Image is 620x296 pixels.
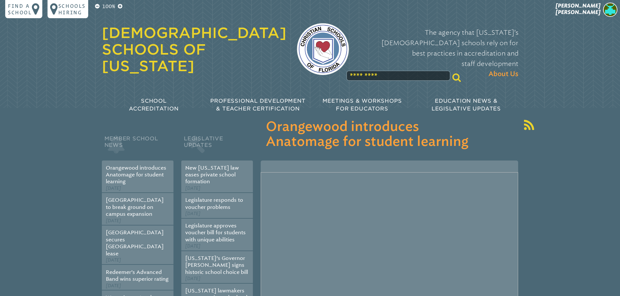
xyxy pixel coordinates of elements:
[101,3,117,10] p: 100%
[185,186,200,191] span: [DATE]
[8,3,32,16] p: Find a school
[106,165,166,185] a: Orangewood introduces Anatomage for student learning
[323,98,402,112] span: Meetings & Workshops for Educators
[489,69,518,79] span: About Us
[603,3,617,17] img: 0caf81f5753a734a4045087360eef146
[297,23,349,75] img: csf-logo-web-colors.png
[181,134,253,161] h2: Legislative Updates
[556,3,600,15] span: [PERSON_NAME] [PERSON_NAME]
[185,211,200,216] span: [DATE]
[106,197,164,217] a: [GEOGRAPHIC_DATA] to break ground on campus expansion
[58,3,86,16] p: Schools Hiring
[185,243,200,249] span: [DATE]
[129,98,178,112] span: School Accreditation
[266,120,513,149] h3: Orangewood introduces Anatomage for student learning
[432,98,501,112] span: Education News & Legislative Updates
[106,257,121,263] span: [DATE]
[185,223,246,243] a: Legislature approves voucher bill for students with unique abilities
[185,255,248,275] a: [US_STATE]’s Governor [PERSON_NAME] signs historic school choice bill
[185,197,243,210] a: Legislature responds to voucher problems
[185,276,200,281] span: [DATE]
[359,27,518,79] p: The agency that [US_STATE]’s [DEMOGRAPHIC_DATA] schools rely on for best practices in accreditati...
[102,134,173,161] h2: Member School News
[106,229,164,256] a: [GEOGRAPHIC_DATA] secures [GEOGRAPHIC_DATA] lease
[106,218,121,224] span: [DATE]
[185,165,239,185] a: New [US_STATE] law eases private school formation
[102,24,286,74] a: [DEMOGRAPHIC_DATA] Schools of [US_STATE]
[210,98,305,112] span: Professional Development & Teacher Certification
[106,269,169,282] a: Redeemer’s Advanced Band wins superior rating
[106,186,121,191] span: [DATE]
[106,283,121,289] span: [DATE]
